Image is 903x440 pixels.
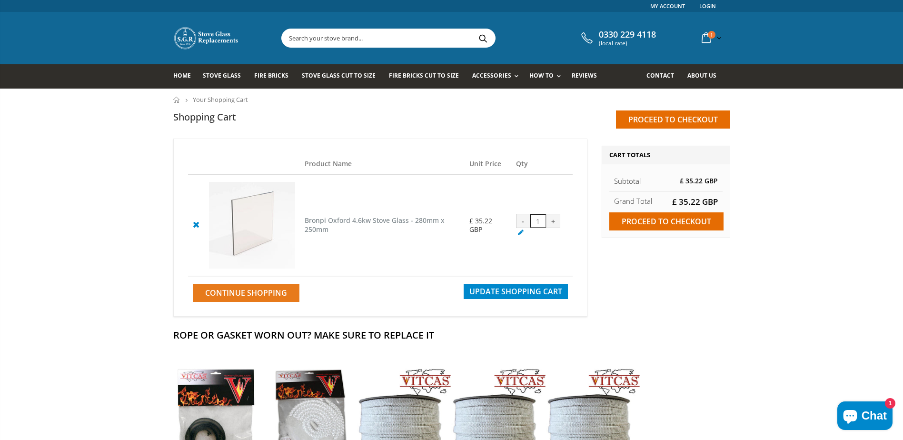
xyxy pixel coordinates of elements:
span: 0330 229 4118 [599,30,656,40]
input: Proceed to checkout [616,110,730,129]
a: 1 [698,29,724,47]
div: + [546,214,560,228]
a: Stove Glass [203,64,248,89]
span: Fire Bricks [254,71,288,80]
a: Stove Glass Cut To Size [302,64,383,89]
a: Bronpi Oxford 4.6kw Stove Glass - 280mm x 250mm [305,216,445,234]
span: About us [687,71,716,80]
span: Cart Totals [609,150,650,159]
a: How To [529,64,566,89]
input: Proceed to checkout [609,212,724,230]
a: Home [173,64,198,89]
a: Contact [646,64,681,89]
span: Reviews [572,71,597,80]
a: Fire Bricks [254,64,296,89]
span: Update Shopping Cart [469,286,562,297]
a: 0330 229 4118 (local rate) [579,30,656,47]
h2: Rope Or Gasket Worn Out? Make Sure To Replace It [173,329,730,341]
input: Search your stove brand... [282,29,602,47]
span: Accessories [472,71,511,80]
th: Qty [511,153,573,175]
inbox-online-store-chat: Shopify online store chat [834,401,895,432]
span: Continue Shopping [205,288,287,298]
a: Continue Shopping [193,284,299,302]
span: Contact [646,71,674,80]
button: Update Shopping Cart [464,284,568,299]
span: (local rate) [599,40,656,47]
span: £ 35.22 GBP [672,196,718,207]
th: Product Name [300,153,464,175]
img: Stove Glass Replacement [173,26,240,50]
a: About us [687,64,724,89]
span: £ 35.22 GBP [469,216,492,234]
span: Subtotal [614,176,641,186]
div: - [516,214,530,228]
th: Unit Price [465,153,511,175]
span: Home [173,71,191,80]
a: Fire Bricks Cut To Size [389,64,466,89]
span: How To [529,71,554,80]
img: Bronpi Oxford 4.6kw Stove Glass - 280mm x 250mm [209,182,296,269]
strong: Grand Total [614,196,652,206]
span: Stove Glass Cut To Size [302,71,376,80]
a: Reviews [572,64,604,89]
span: Stove Glass [203,71,241,80]
a: Home [173,97,180,103]
button: Search [473,29,494,47]
span: Fire Bricks Cut To Size [389,71,459,80]
span: Your Shopping Cart [193,95,248,104]
h1: Shopping Cart [173,110,236,123]
span: 1 [708,31,715,39]
span: £ 35.22 GBP [680,176,718,185]
a: Accessories [472,64,523,89]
